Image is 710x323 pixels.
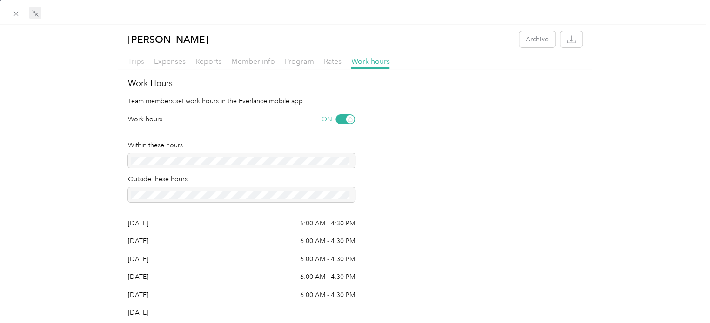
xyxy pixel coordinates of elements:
[128,308,148,317] p: [DATE]
[300,236,355,246] div: 6:00 AM - 4:30 PM
[128,174,355,184] p: Outside these hours
[519,31,555,47] button: Archive
[195,57,221,66] span: Reports
[323,57,341,66] span: Rates
[128,114,162,124] p: Work hours
[351,57,389,66] span: Work hours
[128,218,148,228] p: [DATE]
[128,140,355,150] p: Within these hours
[300,254,355,264] div: 6:00 AM - 4:30 PM
[300,272,355,282] div: 6:00 AM - 4:30 PM
[128,236,148,246] p: [DATE]
[231,57,275,66] span: Member info
[128,254,148,264] p: [DATE]
[300,218,355,228] div: 6:00 AM - 4:30 PM
[128,31,208,47] p: [PERSON_NAME]
[128,96,582,106] p: Team members set work hours in the Everlance mobile app.
[128,77,582,90] h2: Work Hours
[285,57,314,66] span: Program
[128,272,148,282] p: [DATE]
[154,57,186,66] span: Expenses
[300,290,355,300] div: 6:00 AM - 4:30 PM
[322,114,332,124] span: ON
[658,271,710,323] iframe: Everlance-gr Chat Button Frame
[128,290,148,300] p: [DATE]
[128,57,144,66] span: Trips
